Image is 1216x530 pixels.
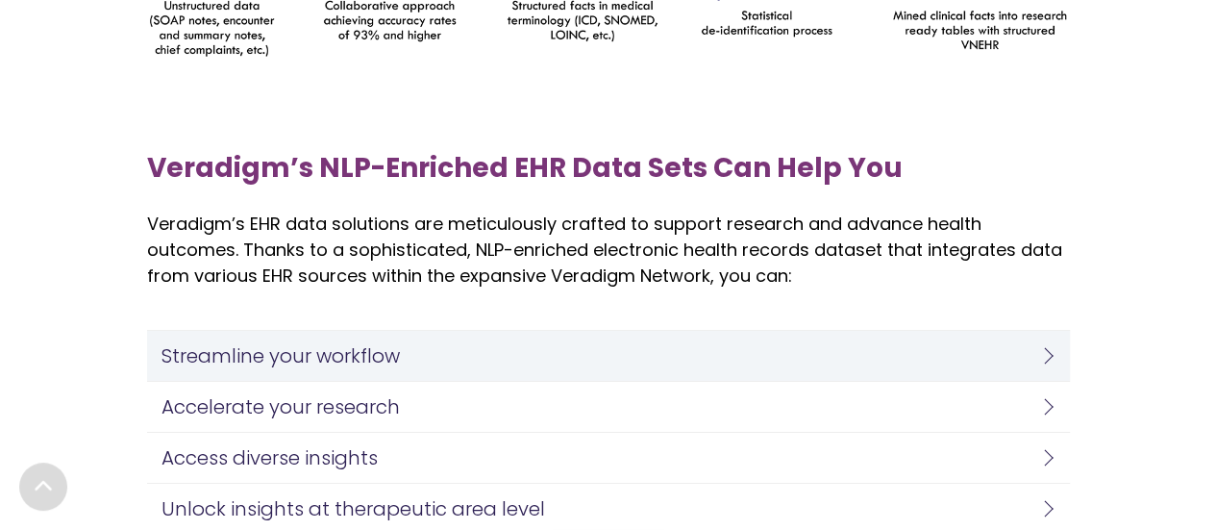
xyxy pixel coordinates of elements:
[161,345,1046,366] h4: Streamline your workflow
[147,331,1070,381] a: Streamline your workflow
[161,498,1046,519] h4: Unlock insights at therapeutic area level
[147,211,1070,289] p: Veradigm’s EHR data solutions are meticulously crafted to support research and advance health out...
[1120,434,1193,507] iframe: Drift Chat Widget
[147,433,1070,483] a: Access diverse insights
[147,382,1070,432] a: Accelerate your research
[161,447,1046,468] h4: Access diverse insights
[147,149,903,187] span: Veradigm’s NLP-Enriched EHR Data Sets Can Help You
[161,396,1046,417] h4: Accelerate your research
